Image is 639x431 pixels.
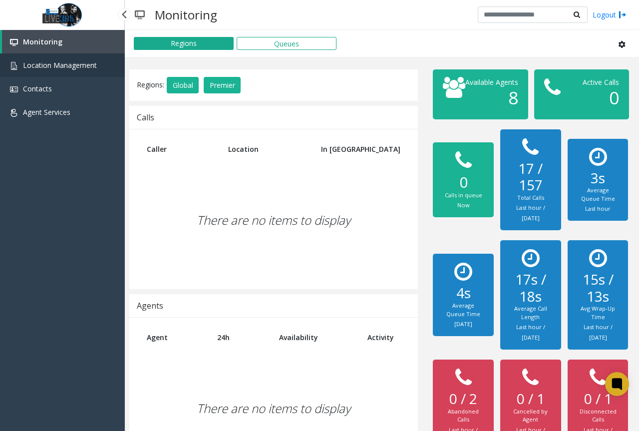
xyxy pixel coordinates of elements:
span: Monitoring [23,37,62,46]
th: Availability [272,325,360,350]
img: pageIcon [135,2,145,27]
span: Available Agents [465,77,518,87]
div: There are no items to display [139,161,408,279]
div: Total Calls [510,194,551,202]
span: Location Management [23,60,97,70]
small: Last hour / [DATE] [584,323,613,341]
h2: 0 [443,173,483,191]
small: Last hour [585,205,611,212]
h2: 4s [443,285,483,302]
button: Premier [204,77,241,94]
small: Last hour / [DATE] [516,204,545,222]
div: Agents [137,299,163,312]
h2: 3s [578,170,618,187]
img: 'icon' [10,109,18,117]
button: Regions [134,37,234,50]
span: Active Calls [583,77,619,87]
th: 24h [210,325,272,350]
a: Logout [593,9,627,20]
div: Avg Wrap-Up Time [578,305,618,321]
h2: 0 / 1 [510,391,551,408]
th: Agent [139,325,210,350]
img: 'icon' [10,62,18,70]
a: Monitoring [2,30,125,53]
div: Calls in queue [443,191,483,200]
div: Average Call Length [510,305,551,321]
h2: 15s / 13s [578,271,618,305]
small: [DATE] [454,320,472,328]
img: 'icon' [10,85,18,93]
h2: 0 / 2 [443,391,483,408]
th: Location [221,137,313,161]
span: Regions: [137,79,164,89]
span: 8 [508,86,518,109]
div: Average Queue Time [578,186,618,203]
img: logout [619,9,627,20]
small: Now [457,201,470,209]
small: Last hour / [DATE] [516,323,545,341]
h2: 17 / 157 [510,160,551,194]
div: Abandoned Calls [443,408,483,424]
span: Contacts [23,84,52,93]
h2: 17s / 18s [510,271,551,305]
button: Queues [237,37,336,50]
img: 'icon' [10,38,18,46]
th: Activity [360,325,408,350]
span: 0 [609,86,619,109]
h3: Monitoring [150,2,222,27]
h2: 0 / 1 [578,391,618,408]
div: Disconnected Calls [578,408,618,424]
button: Global [167,77,199,94]
div: Average Queue Time [443,302,483,318]
span: Agent Services [23,107,70,117]
div: Cancelled by Agent [510,408,551,424]
div: Calls [137,111,154,124]
th: Caller [139,137,221,161]
th: In [GEOGRAPHIC_DATA] [313,137,408,161]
